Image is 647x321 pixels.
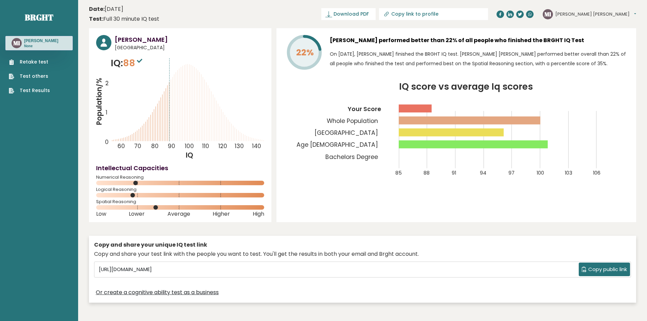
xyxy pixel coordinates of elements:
[296,141,378,149] tspan: Age [DEMOGRAPHIC_DATA]
[480,170,486,176] tspan: 94
[25,12,53,23] a: Brght
[314,129,378,137] tspan: [GEOGRAPHIC_DATA]
[151,142,159,150] tspan: 80
[235,142,244,150] tspan: 130
[24,38,58,43] h3: [PERSON_NAME]
[202,142,209,150] tspan: 110
[134,142,141,150] tspan: 70
[115,35,264,44] h3: [PERSON_NAME]
[96,188,264,191] span: Logical Reasoning
[89,5,123,13] time: [DATE]
[96,213,106,215] span: Low
[105,79,109,88] tspan: 2
[452,170,456,176] tspan: 91
[123,57,144,69] span: 88
[111,56,144,70] p: IQ:
[129,213,145,215] span: Lower
[330,49,629,68] p: On [DATE], [PERSON_NAME] finished the BRGHT IQ test. [PERSON_NAME] [PERSON_NAME] performed better...
[347,105,381,113] tspan: Your Score
[96,200,264,203] span: Spatial Reasoning
[9,73,50,80] a: Test others
[9,87,50,94] a: Test Results
[167,213,190,215] span: Average
[252,142,261,150] tspan: 140
[105,138,109,146] tspan: 0
[213,213,230,215] span: Higher
[96,163,264,173] h4: Intellectual Capacities
[334,11,369,18] span: Download PDF
[9,58,50,66] a: Retake test
[94,78,104,125] tspan: Population/%
[325,153,378,161] tspan: Bachelors Degree
[118,142,125,150] tspan: 60
[89,15,103,23] b: Test:
[186,150,194,160] tspan: IQ
[96,288,219,297] a: Or create a cognitive ability test as a business
[218,142,227,150] tspan: 120
[588,266,627,273] span: Copy public link
[537,170,544,176] tspan: 100
[508,170,515,176] tspan: 97
[89,5,105,13] b: Date:
[555,11,636,18] button: [PERSON_NAME] [PERSON_NAME]
[424,170,430,176] tspan: 88
[13,39,20,47] text: MI
[321,8,376,20] a: Download PDF
[296,47,314,58] tspan: 22%
[330,35,629,46] h3: [PERSON_NAME] performed better than 22% of all people who finished the BRGHT IQ Test
[399,80,533,93] tspan: IQ score vs average Iq scores
[24,44,58,49] p: None
[94,241,631,249] div: Copy and share your unique IQ test link
[593,170,600,176] tspan: 106
[253,213,264,215] span: High
[106,108,107,117] tspan: 1
[168,142,175,150] tspan: 90
[327,117,378,125] tspan: Whole Population
[94,250,631,258] div: Copy and share your test link with the people you want to test. You'll get the results in both yo...
[96,176,264,179] span: Numerical Reasoning
[185,142,194,150] tspan: 100
[395,170,402,176] tspan: 85
[115,44,264,51] span: [GEOGRAPHIC_DATA]
[565,170,572,176] tspan: 103
[89,15,159,23] div: Full 30 minute IQ test
[579,263,630,276] button: Copy public link
[544,10,551,18] text: MI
